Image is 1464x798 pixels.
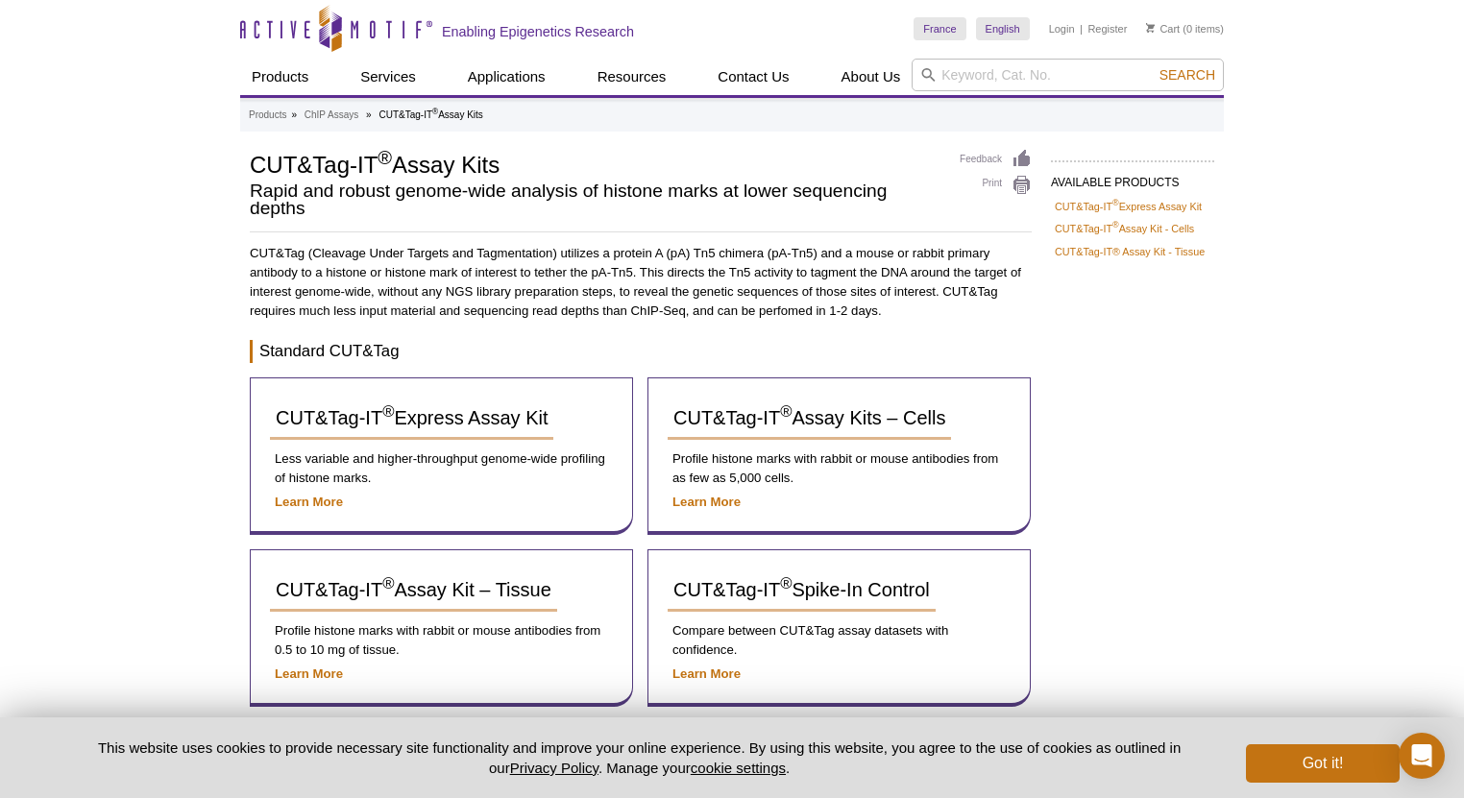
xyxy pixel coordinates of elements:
a: France [914,17,965,40]
button: cookie settings [691,760,786,776]
span: CUT&Tag-IT Assay Kit – Tissue [276,579,551,600]
a: CUT&Tag-IT®Express Assay Kit [1055,198,1202,215]
a: CUT&Tag-IT® Assay Kit - Tissue [1055,243,1205,260]
button: Search [1154,66,1221,84]
p: Less variable and higher-throughput genome-wide profiling of histone marks. [270,449,613,488]
li: » [291,109,297,120]
h3: Standard CUT&Tag [250,340,1032,363]
sup: ® [382,575,394,593]
a: CUT&Tag-IT®Express Assay Kit [270,398,553,440]
h2: AVAILABLE PRODUCTS [1051,160,1214,195]
sup: ® [1112,198,1119,207]
a: Learn More [275,495,343,509]
a: Resources [586,59,678,95]
img: Your Cart [1146,23,1155,33]
li: CUT&Tag-IT Assay Kits [378,109,482,120]
a: Privacy Policy [510,760,598,776]
a: CUT&Tag-IT®Assay Kit – Tissue [270,569,557,612]
li: » [366,109,372,120]
a: Feedback [960,149,1032,170]
sup: ® [780,575,792,593]
a: CUT&Tag-IT®Assay Kits – Cells [668,398,951,440]
a: Products [240,59,320,95]
sup: ® [378,147,392,168]
a: Print [960,175,1032,196]
span: CUT&Tag-IT Express Assay Kit [276,407,548,428]
p: Compare between CUT&Tag assay datasets with confidence. [668,621,1011,660]
button: Got it! [1246,744,1400,783]
p: Profile histone marks with rabbit or mouse antibodies from 0.5 to 10 mg of tissue. [270,621,613,660]
span: CUT&Tag-IT Spike-In Control [673,579,930,600]
a: Services [349,59,427,95]
h2: Enabling Epigenetics Research [442,23,634,40]
a: CUT&Tag-IT®Spike-In Control [668,569,936,612]
h2: Rapid and robust genome-wide analysis of histone marks at lower sequencing depths [250,182,940,217]
a: ChIP Assays [305,107,359,124]
a: CUT&Tag-IT®Assay Kit - Cells [1055,220,1194,237]
a: English [976,17,1030,40]
span: Search [1159,67,1215,83]
sup: ® [432,107,438,116]
sup: ® [382,403,394,422]
a: Products [249,107,286,124]
a: Cart [1146,22,1180,36]
a: Register [1087,22,1127,36]
a: Learn More [672,495,741,509]
li: | [1080,17,1083,40]
input: Keyword, Cat. No. [912,59,1224,91]
p: Profile histone marks with rabbit or mouse antibodies from as few as 5,000 cells. [668,449,1011,488]
span: CUT&Tag-IT Assay Kits – Cells [673,407,945,428]
a: About Us [830,59,913,95]
a: Learn More [672,666,741,681]
sup: ® [780,403,792,422]
li: (0 items) [1146,17,1224,40]
div: Open Intercom Messenger [1399,733,1445,779]
a: Contact Us [706,59,800,95]
a: Learn More [275,666,343,681]
p: CUT&Tag (Cleavage Under Targets and Tagmentation) utilizes a protein A (pA) Tn5 chimera (pA-Tn5) ... [250,244,1032,321]
p: This website uses cookies to provide necessary site functionality and improve your online experie... [64,738,1214,778]
sup: ® [1112,221,1119,230]
h1: CUT&Tag-IT Assay Kits [250,149,940,178]
a: Login [1049,22,1075,36]
a: Applications [456,59,557,95]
